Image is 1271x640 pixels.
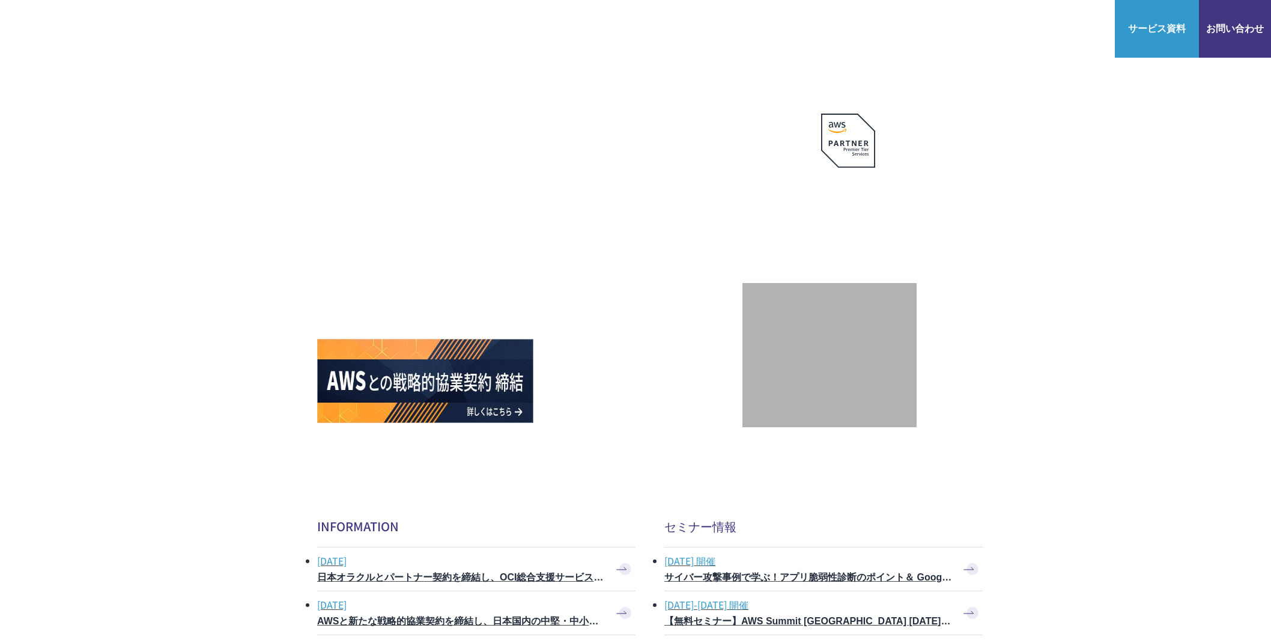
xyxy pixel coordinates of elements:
p: 業種別ソリューション [795,17,903,32]
a: AWSとの戦略的協業契約 締結 [317,339,533,426]
span: [DATE] [317,594,605,615]
p: 強み [666,17,697,32]
span: お問い合わせ [1199,20,1271,35]
span: サービス資料 [1115,20,1199,35]
h3: AWSと新たな戦略的協業契約を締結し、日本国内の中堅・中小企業でのAWS活用を加速 [317,615,605,629]
a: [DATE] AWSと新たな戦略的協業契約を締結し、日本国内の中堅・中小企業でのAWS活用を加速 [317,591,635,635]
a: [DATE]-[DATE] 開催 【無料セミナー】AWS Summit [GEOGRAPHIC_DATA] [DATE] ピックアップセッション [664,591,983,635]
span: NHN テコラス AWS総合支援サービス [138,11,225,37]
img: AWS請求代行サービス 統合管理プラン [541,339,757,423]
h1: AWS ジャーニーの 成功を実現 [317,187,742,303]
p: AWSの導入からコスト削減、 構成・運用の最適化からデータ活用まで 規模や業種業態を問わない マネージドサービスで [317,96,742,175]
p: ナレッジ [990,17,1040,32]
h3: サイバー攻撃事例で学ぶ！アプリ脆弱性診断のポイント＆ Google Cloud セキュリティ対策 [664,571,953,585]
img: AWSプレミアティアサービスパートナー [794,114,902,168]
p: サービス [721,17,771,32]
a: [DATE] 開催 サイバー攻撃事例で学ぶ！アプリ脆弱性診断のポイント＆ Google Cloud セキュリティ対策 [664,547,983,591]
span: [DATE]-[DATE] 開催 [664,594,953,615]
a: [DATE] 日本オラクルとパートナー契約を締結し、OCI総合支援サービスの提供を開始 [317,547,635,591]
h3: 日本オラクルとパートナー契約を締結し、OCI総合支援サービスの提供を開始 [317,571,605,585]
a: ログイン [1064,17,1103,32]
span: [DATE] [317,550,605,571]
a: AWS総合支援サービス C-Chorus NHN テコラスAWS総合支援サービス [18,10,225,38]
h3: 【無料セミナー】AWS Summit [GEOGRAPHIC_DATA] [DATE] ピックアップセッション [664,615,953,629]
img: AWSとの戦略的協業契約 締結 [317,339,533,423]
p: 最上位プレミアティア サービスパートナー [761,182,935,228]
a: AWS請求代行サービス 統合管理プラン [541,339,757,426]
img: 契約件数 [766,301,893,411]
h2: INFORMATION [317,517,635,535]
em: AWS [835,182,862,200]
span: [DATE] 開催 [664,550,953,571]
a: 導入事例 [927,17,966,32]
h2: セミナー情報 [664,517,983,535]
